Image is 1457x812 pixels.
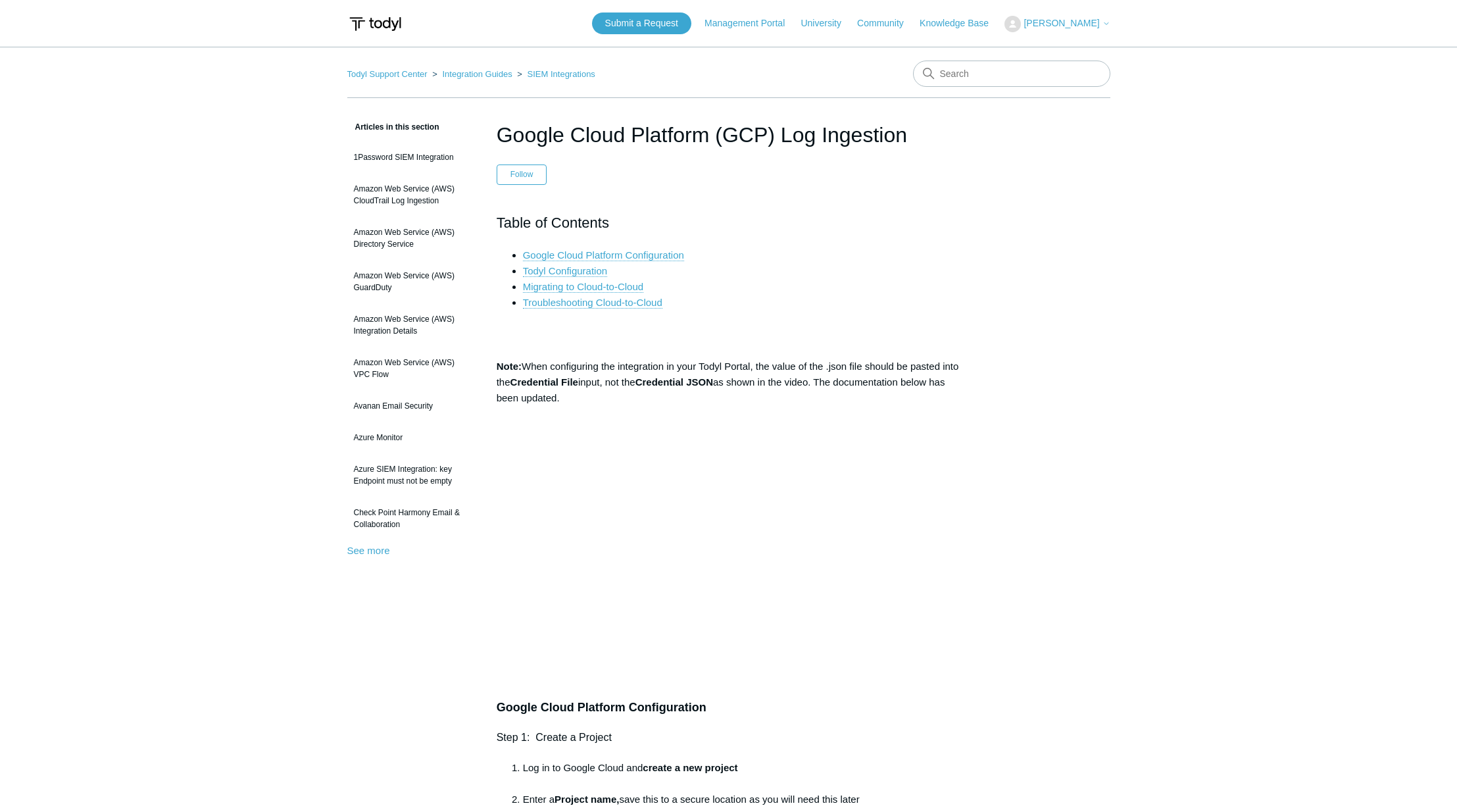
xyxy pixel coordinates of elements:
a: SIEM Integrations [528,69,595,79]
a: Avanan Email Security [347,393,477,419]
button: Follow Article [497,165,547,184]
span: Articles in this section [347,122,439,132]
a: Management Portal [704,16,798,30]
a: Amazon Web Service (AWS) VPC Flow [347,350,477,387]
strong: Credential File [510,376,578,388]
h2: Table of Contents [497,211,961,234]
strong: Project name, [555,794,619,805]
a: Troubleshooting Cloud-to-Cloud [523,297,662,309]
a: Amazon Web Service (AWS) Directory Service [347,220,477,257]
a: Azure SIEM Integration: key Endpoint must not be empty [347,457,477,494]
button: [PERSON_NAME] [1004,16,1110,32]
strong: Note: [497,361,522,372]
a: Check Point Harmony Email & Collaboration [347,500,477,537]
a: University [801,16,854,30]
a: Migrating to Cloud-to-Cloud [523,281,643,293]
li: Integration Guides [430,69,514,79]
strong: Credential JSON [635,376,713,388]
a: Integration Guides [442,69,512,79]
li: SIEM Integrations [514,69,595,79]
a: Amazon Web Service (AWS) Integration Details [347,307,477,343]
a: Submit a Request [592,13,691,34]
a: Azure Monitor [347,425,477,450]
a: Google Cloud Platform Configuration [523,249,684,261]
a: Amazon Web Service (AWS) GuardDuty [347,263,477,300]
a: See more [347,545,390,556]
h1: Google Cloud Platform (GCP) Log Ingestion [497,119,961,151]
h3: Google Cloud Platform Configuration [497,698,961,717]
strong: create a new project [643,762,737,773]
input: Search [913,61,1110,87]
p: When configuring the integration in your Todyl Portal, the value of the .json file should be past... [497,359,961,406]
span: [PERSON_NAME] [1024,18,1099,28]
a: Community [857,16,917,30]
li: Log in to Google Cloud and [523,760,961,792]
h4: Step 1: Create a Project [497,729,961,746]
a: Knowledge Base [920,16,1002,30]
a: Todyl Support Center [347,69,428,79]
a: 1Password SIEM Integration [347,145,477,170]
li: Todyl Support Center [347,69,430,79]
img: Todyl Support Center Help Center home page [347,12,403,36]
a: Amazon Web Service (AWS) CloudTrail Log Ingestion [347,176,477,213]
a: Todyl Configuration [523,265,607,277]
